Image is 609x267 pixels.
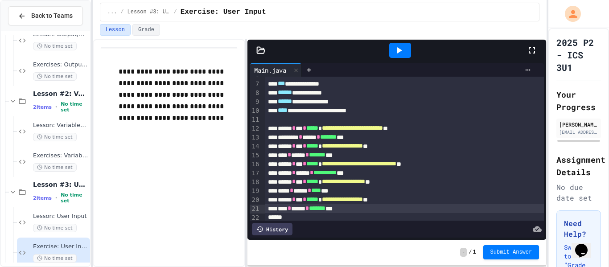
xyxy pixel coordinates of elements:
span: 2 items [33,104,52,110]
span: No time set [33,254,77,263]
button: Grade [132,24,160,36]
span: No time set [33,163,77,172]
span: Exercises: Variables & Data Types [33,152,88,160]
iframe: chat widget [572,231,600,258]
div: My Account [556,4,583,24]
span: Lesson #3: User Input [128,8,170,16]
div: [PERSON_NAME] [559,120,598,128]
span: Lesson: User Input [33,213,88,220]
div: 14 [250,142,261,151]
span: No time set [61,192,88,204]
div: History [252,223,292,235]
span: No time set [33,224,77,232]
span: 1 [473,249,476,256]
span: / [120,8,123,16]
span: No time set [61,101,88,113]
div: 13 [250,133,261,142]
div: Main.java [250,66,291,75]
h2: Assignment Details [556,153,601,178]
div: 22 [250,214,261,222]
span: Lesson: Output/Output Formatting [33,31,88,38]
h3: Need Help? [564,218,593,239]
span: Exercise: User Input [181,7,266,17]
div: 16 [250,160,261,169]
h2: Your Progress [556,88,601,113]
div: 20 [250,196,261,205]
div: [EMAIL_ADDRESS][DOMAIN_NAME] [559,129,598,136]
div: 11 [250,115,261,124]
button: Submit Answer [483,245,539,259]
div: 21 [250,205,261,214]
button: Back to Teams [8,6,83,25]
div: 18 [250,178,261,187]
span: Submit Answer [490,249,532,256]
div: 7 [250,80,261,89]
div: 9 [250,98,261,107]
div: 15 [250,151,261,160]
div: 17 [250,169,261,178]
h1: 2025 P2 - ICS 3U1 [556,36,601,74]
span: Exercises: Output/Output Formatting [33,61,88,69]
span: Exercise: User Input [33,243,88,251]
span: No time set [33,42,77,50]
span: • [55,103,57,111]
span: / [174,8,177,16]
span: Lesson #2: Variables & Data Types [33,90,88,98]
span: Back to Teams [31,11,73,21]
span: • [55,194,57,201]
span: 2 items [33,195,52,201]
div: 19 [250,187,261,196]
span: Lesson: Variables & Data Types [33,122,88,129]
span: ... [107,8,117,16]
span: Lesson #3: User Input [33,181,88,189]
div: 10 [250,107,261,115]
span: No time set [33,72,77,81]
span: / [469,249,472,256]
div: 8 [250,89,261,98]
div: No due date set [556,182,601,203]
div: 12 [250,124,261,133]
button: Lesson [100,24,131,36]
div: Main.java [250,63,302,77]
span: No time set [33,133,77,141]
span: - [460,248,467,257]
